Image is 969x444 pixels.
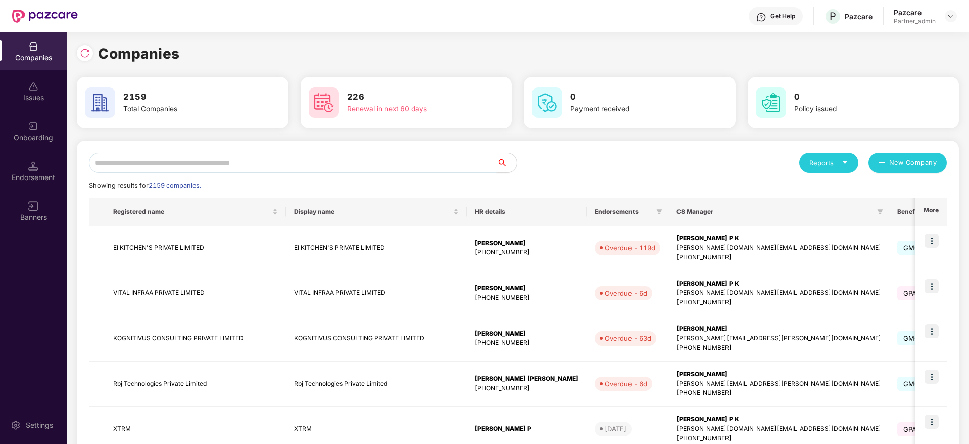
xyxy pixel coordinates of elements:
td: KOGNITIVUS CONSULTING PRIVATE LIMITED [105,316,286,362]
span: Display name [294,208,451,216]
span: filter [877,209,883,215]
div: Overdue - 6d [605,288,647,298]
div: [PHONE_NUMBER] [676,253,881,262]
div: Overdue - 6d [605,379,647,389]
div: [PERSON_NAME] P K [676,279,881,289]
span: Registered name [113,208,270,216]
div: [PHONE_NUMBER] [676,388,881,398]
img: svg+xml;base64,PHN2ZyBpZD0iSGVscC0zMngzMiIgeG1sbnM9Imh0dHA6Ly93d3cudzMub3JnLzIwMDAvc3ZnIiB3aWR0aD... [756,12,766,22]
button: search [496,153,517,173]
th: Registered name [105,198,286,226]
div: [PHONE_NUMBER] [475,293,578,303]
div: Total Companies [123,104,251,115]
div: [PERSON_NAME] P [475,424,578,434]
th: Display name [286,198,467,226]
img: svg+xml;base64,PHN2ZyB3aWR0aD0iMTQuNSIgaGVpZ2h0PSIxNC41IiB2aWV3Qm94PSIwIDAgMTYgMTYiIGZpbGw9Im5vbm... [28,161,38,171]
div: [PHONE_NUMBER] [475,338,578,348]
div: [PERSON_NAME][DOMAIN_NAME][EMAIL_ADDRESS][DOMAIN_NAME] [676,243,881,253]
div: [PHONE_NUMBER] [475,384,578,393]
h3: 226 [347,91,474,104]
span: GMC [897,331,926,345]
img: svg+xml;base64,PHN2ZyB4bWxucz0iaHR0cDovL3d3dy53My5vcmcvMjAwMC9zdmciIHdpZHRoPSI2MCIgaGVpZ2h0PSI2MC... [85,87,115,118]
img: icon [925,324,939,338]
td: Rbj Technologies Private Limited [105,362,286,407]
div: [PERSON_NAME] [475,239,578,248]
div: Payment received [570,104,698,115]
span: GMC [897,377,926,391]
span: search [496,159,517,167]
div: Overdue - 119d [605,243,655,253]
h3: 0 [794,91,922,104]
div: [PERSON_NAME] [475,329,578,339]
td: EI KITCHEN'S PRIVATE LIMITED [286,226,467,271]
h3: 0 [570,91,698,104]
div: [PERSON_NAME] [PERSON_NAME] [475,374,578,384]
div: [PHONE_NUMBER] [676,298,881,307]
div: Renewal in next 60 days [347,104,474,115]
img: icon [925,415,939,429]
div: [PERSON_NAME] [676,324,881,334]
span: plus [879,159,885,167]
span: GPA [897,286,923,300]
img: icon [925,370,939,384]
img: svg+xml;base64,PHN2ZyBpZD0iRHJvcGRvd24tMzJ4MzIiIHhtbG5zPSJodHRwOi8vd3d3LnczLm9yZy8yMDAwL3N2ZyIgd2... [947,12,955,20]
div: [PERSON_NAME] P K [676,234,881,243]
th: HR details [467,198,587,226]
span: GMC [897,241,926,255]
h3: 2159 [123,91,251,104]
div: Overdue - 63d [605,333,651,343]
div: Settings [23,420,56,430]
div: Pazcare [845,12,873,21]
img: svg+xml;base64,PHN2ZyB3aWR0aD0iMjAiIGhlaWdodD0iMjAiIHZpZXdCb3g9IjAgMCAyMCAyMCIgZmlsbD0ibm9uZSIgeG... [28,121,38,131]
img: svg+xml;base64,PHN2ZyB4bWxucz0iaHR0cDovL3d3dy53My5vcmcvMjAwMC9zdmciIHdpZHRoPSI2MCIgaGVpZ2h0PSI2MC... [532,87,562,118]
div: [PHONE_NUMBER] [475,248,578,257]
div: [PHONE_NUMBER] [676,343,881,353]
img: icon [925,279,939,293]
span: CS Manager [676,208,873,216]
div: [PERSON_NAME] P K [676,415,881,424]
div: [PERSON_NAME] [475,284,578,293]
span: filter [875,206,885,218]
div: [PERSON_NAME] [676,370,881,379]
td: Rbj Technologies Private Limited [286,362,467,407]
img: svg+xml;base64,PHN2ZyBpZD0iUmVsb2FkLTMyeDMyIiB4bWxucz0iaHR0cDovL3d3dy53My5vcmcvMjAwMC9zdmciIHdpZH... [80,48,90,58]
div: [DATE] [605,424,626,434]
div: [PERSON_NAME][EMAIL_ADDRESS][PERSON_NAME][DOMAIN_NAME] [676,334,881,343]
img: svg+xml;base64,PHN2ZyB4bWxucz0iaHR0cDovL3d3dy53My5vcmcvMjAwMC9zdmciIHdpZHRoPSI2MCIgaGVpZ2h0PSI2MC... [309,87,339,118]
span: filter [656,209,662,215]
span: New Company [889,158,937,168]
div: Reports [809,158,848,168]
img: svg+xml;base64,PHN2ZyBpZD0iU2V0dGluZy0yMHgyMCIgeG1sbnM9Imh0dHA6Ly93d3cudzMub3JnLzIwMDAvc3ZnIiB3aW... [11,420,21,430]
td: KOGNITIVUS CONSULTING PRIVATE LIMITED [286,316,467,362]
img: svg+xml;base64,PHN2ZyBpZD0iQ29tcGFuaWVzIiB4bWxucz0iaHR0cDovL3d3dy53My5vcmcvMjAwMC9zdmciIHdpZHRoPS... [28,41,38,52]
span: P [830,10,836,22]
div: Pazcare [894,8,936,17]
img: icon [925,234,939,248]
span: 2159 companies. [149,182,201,189]
h1: Companies [98,42,180,65]
button: plusNew Company [868,153,947,173]
div: [PERSON_NAME][DOMAIN_NAME][EMAIL_ADDRESS][DOMAIN_NAME] [676,424,881,434]
div: Get Help [770,12,795,20]
span: Endorsements [595,208,652,216]
span: caret-down [842,159,848,166]
div: [PHONE_NUMBER] [676,434,881,443]
div: Partner_admin [894,17,936,25]
img: svg+xml;base64,PHN2ZyB4bWxucz0iaHR0cDovL3d3dy53My5vcmcvMjAwMC9zdmciIHdpZHRoPSI2MCIgaGVpZ2h0PSI2MC... [756,87,786,118]
td: VITAL INFRAA PRIVATE LIMITED [105,271,286,317]
span: Showing results for [89,182,201,189]
span: GPA [897,422,923,436]
th: More [915,198,947,226]
img: svg+xml;base64,PHN2ZyBpZD0iSXNzdWVzX2Rpc2FibGVkIiB4bWxucz0iaHR0cDovL3d3dy53My5vcmcvMjAwMC9zdmciIH... [28,81,38,92]
div: [PERSON_NAME][DOMAIN_NAME][EMAIL_ADDRESS][DOMAIN_NAME] [676,288,881,298]
img: New Pazcare Logo [12,10,78,23]
span: filter [654,206,664,218]
img: svg+xml;base64,PHN2ZyB3aWR0aD0iMTYiIGhlaWdodD0iMTYiIHZpZXdCb3g9IjAgMCAxNiAxNiIgZmlsbD0ibm9uZSIgeG... [28,201,38,211]
div: [PERSON_NAME][EMAIL_ADDRESS][PERSON_NAME][DOMAIN_NAME] [676,379,881,389]
div: Policy issued [794,104,922,115]
td: VITAL INFRAA PRIVATE LIMITED [286,271,467,317]
td: EI KITCHEN'S PRIVATE LIMITED [105,226,286,271]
